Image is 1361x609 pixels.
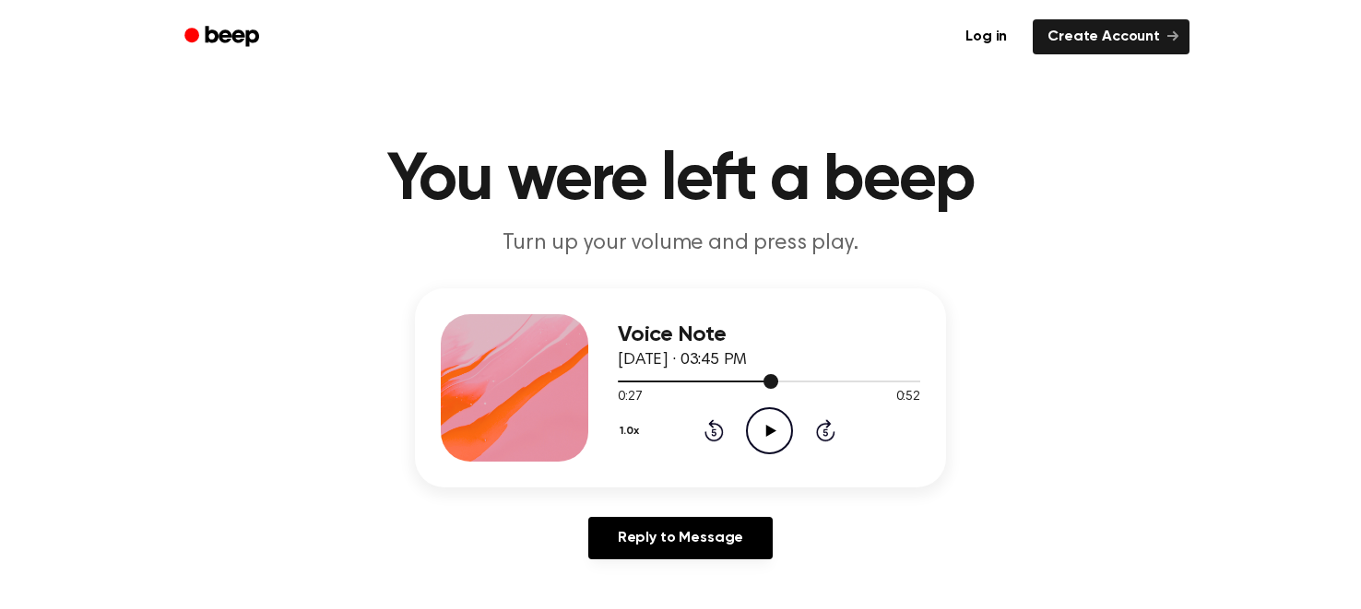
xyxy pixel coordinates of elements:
[208,147,1153,214] h1: You were left a beep
[951,19,1022,54] a: Log in
[618,352,747,369] span: [DATE] · 03:45 PM
[618,388,642,407] span: 0:27
[326,228,1035,259] p: Turn up your volume and press play.
[588,517,773,559] a: Reply to Message
[172,19,276,55] a: Beep
[618,322,920,347] h3: Voice Note
[1033,19,1189,54] a: Create Account
[618,416,646,447] button: 1.0x
[896,388,920,407] span: 0:52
